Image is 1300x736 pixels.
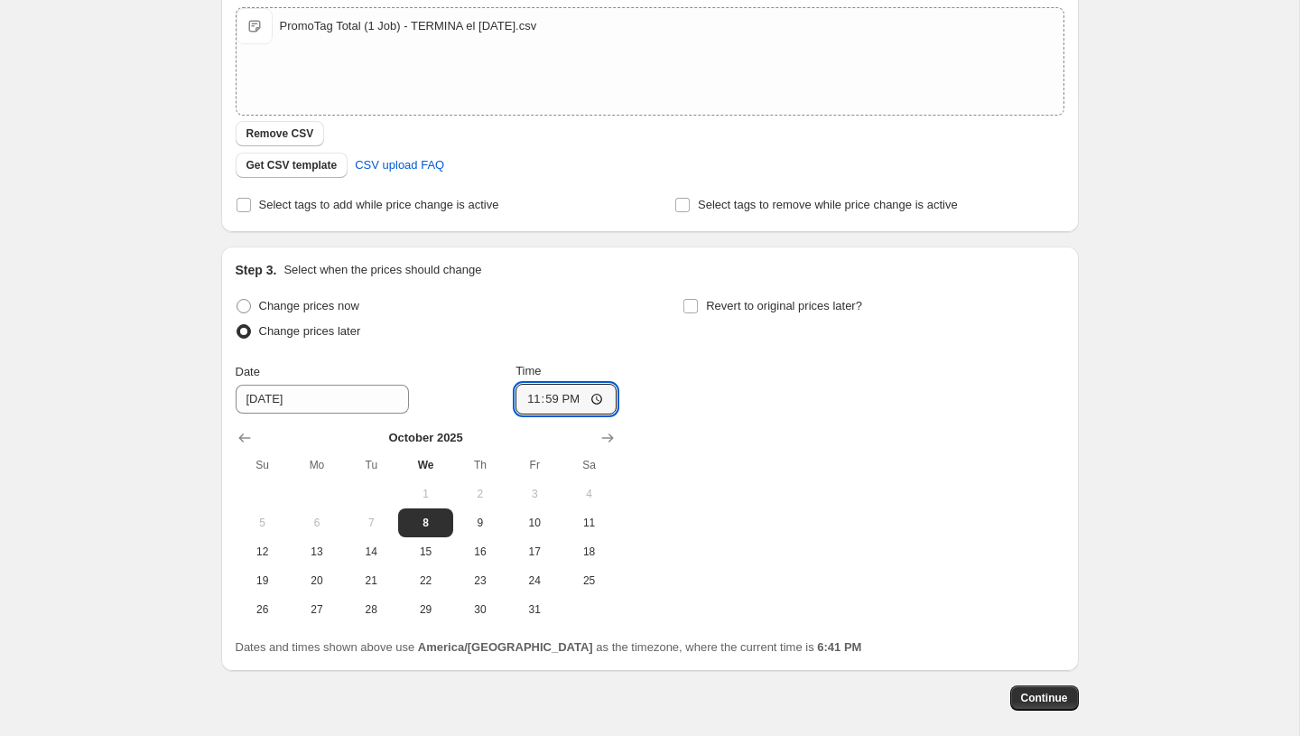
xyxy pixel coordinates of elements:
span: Su [243,458,283,472]
span: 2 [460,487,500,501]
button: Thursday October 30 2025 [453,595,507,624]
span: Select tags to add while price change is active [259,198,499,211]
button: Saturday October 11 2025 [562,508,616,537]
button: Saturday October 18 2025 [562,537,616,566]
button: Tuesday October 21 2025 [344,566,398,595]
b: America/[GEOGRAPHIC_DATA] [418,640,593,654]
span: 31 [515,602,554,617]
span: Tu [351,458,391,472]
button: Friday October 10 2025 [507,508,562,537]
button: Show next month, November 2025 [595,425,620,451]
b: 6:41 PM [817,640,861,654]
button: Friday October 24 2025 [507,566,562,595]
button: Thursday October 9 2025 [453,508,507,537]
button: Thursday October 23 2025 [453,566,507,595]
span: 23 [460,573,500,588]
button: Friday October 3 2025 [507,480,562,508]
span: Remove CSV [246,126,314,141]
span: 3 [515,487,554,501]
th: Wednesday [398,451,452,480]
button: Monday October 6 2025 [290,508,344,537]
th: Thursday [453,451,507,480]
span: 17 [515,545,554,559]
span: 19 [243,573,283,588]
p: Select when the prices should change [283,261,481,279]
span: Sa [569,458,608,472]
a: CSV upload FAQ [344,151,455,180]
span: 24 [515,573,554,588]
span: Dates and times shown above use as the timezone, where the current time is [236,640,862,654]
span: 5 [243,516,283,530]
span: Revert to original prices later? [706,299,862,312]
button: Wednesday October 15 2025 [398,537,452,566]
button: Sunday October 26 2025 [236,595,290,624]
button: Sunday October 5 2025 [236,508,290,537]
span: 11 [569,516,608,530]
span: Change prices now [259,299,359,312]
button: Get CSV template [236,153,348,178]
th: Sunday [236,451,290,480]
span: 16 [460,545,500,559]
button: Today Wednesday October 8 2025 [398,508,452,537]
th: Monday [290,451,344,480]
span: 13 [297,545,337,559]
button: Monday October 20 2025 [290,566,344,595]
input: 12:00 [515,384,617,415]
button: Tuesday October 28 2025 [344,595,398,624]
input: 10/8/2025 [236,385,409,414]
button: Show previous month, September 2025 [232,425,257,451]
span: 18 [569,545,608,559]
button: Thursday October 16 2025 [453,537,507,566]
button: Thursday October 2 2025 [453,480,507,508]
button: Remove CSV [236,121,325,146]
button: Continue [1010,685,1079,711]
span: 29 [405,602,445,617]
button: Friday October 31 2025 [507,595,562,624]
span: Continue [1021,691,1068,705]
button: Wednesday October 22 2025 [398,566,452,595]
span: Get CSV template [246,158,338,172]
th: Saturday [562,451,616,480]
span: 26 [243,602,283,617]
h2: Step 3. [236,261,277,279]
span: 9 [460,516,500,530]
span: Date [236,365,260,378]
div: PromoTag Total (1 Job) - TERMINA el [DATE].csv [280,17,537,35]
span: 28 [351,602,391,617]
span: 27 [297,602,337,617]
span: 10 [515,516,554,530]
span: 12 [243,545,283,559]
th: Friday [507,451,562,480]
span: 8 [405,516,445,530]
button: Monday October 13 2025 [290,537,344,566]
button: Tuesday October 7 2025 [344,508,398,537]
span: 14 [351,545,391,559]
th: Tuesday [344,451,398,480]
span: 15 [405,545,445,559]
button: Friday October 17 2025 [507,537,562,566]
span: 20 [297,573,337,588]
button: Saturday October 4 2025 [562,480,616,508]
span: Change prices later [259,324,361,338]
button: Sunday October 12 2025 [236,537,290,566]
button: Wednesday October 29 2025 [398,595,452,624]
button: Wednesday October 1 2025 [398,480,452,508]
span: 22 [405,573,445,588]
span: 21 [351,573,391,588]
span: 6 [297,516,337,530]
button: Sunday October 19 2025 [236,566,290,595]
span: Fr [515,458,554,472]
button: Saturday October 25 2025 [562,566,616,595]
span: 7 [351,516,391,530]
span: We [405,458,445,472]
span: Mo [297,458,337,472]
span: CSV upload FAQ [355,156,444,174]
span: 4 [569,487,608,501]
span: 30 [460,602,500,617]
span: Time [515,364,541,377]
span: Th [460,458,500,472]
button: Monday October 27 2025 [290,595,344,624]
span: 25 [569,573,608,588]
span: 1 [405,487,445,501]
span: Select tags to remove while price change is active [698,198,958,211]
